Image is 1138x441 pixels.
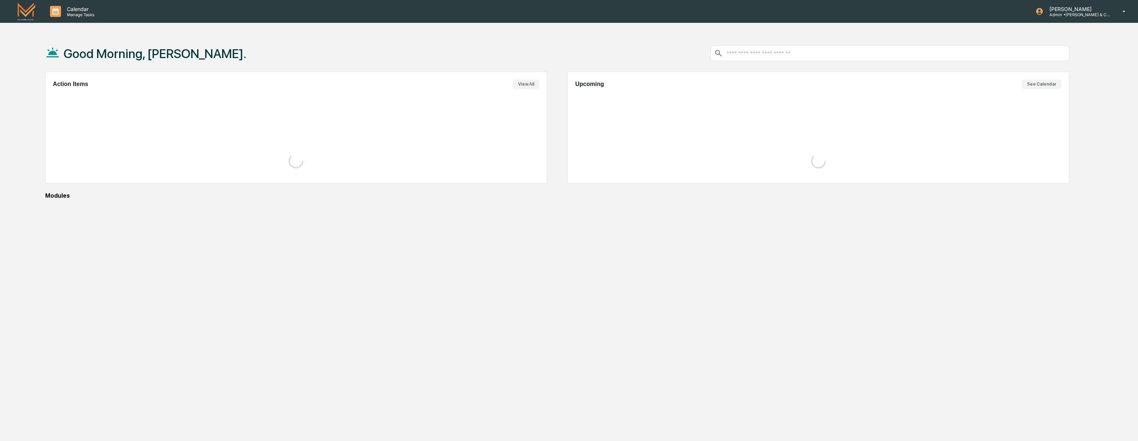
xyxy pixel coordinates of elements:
img: logo [18,3,35,20]
h1: Good Morning, [PERSON_NAME]. [64,46,246,61]
p: [PERSON_NAME] [1044,6,1112,12]
p: Admin • [PERSON_NAME] & Co. - BD [1044,12,1112,17]
p: Manage Tasks [61,12,98,17]
button: View All [513,79,539,89]
div: Modules [45,192,1070,199]
h2: Upcoming [575,81,604,87]
button: See Calendar [1022,79,1062,89]
p: Calendar [61,6,98,12]
h2: Action Items [53,81,88,87]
